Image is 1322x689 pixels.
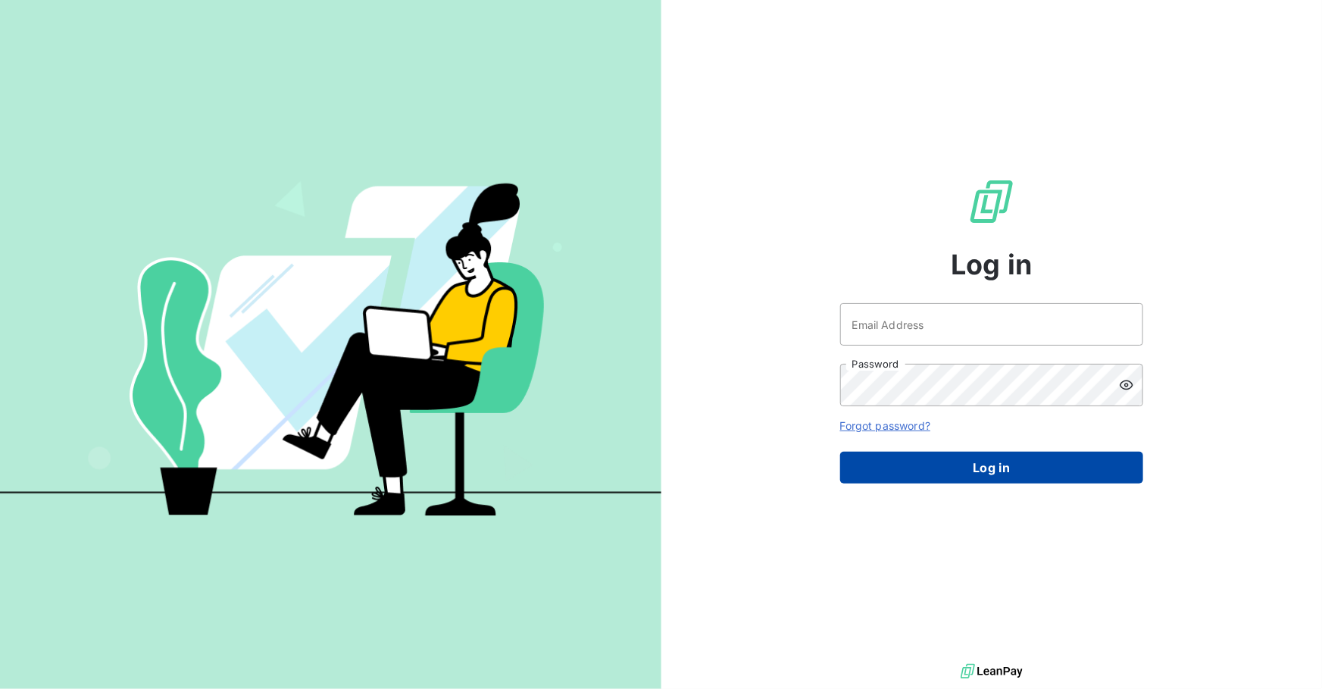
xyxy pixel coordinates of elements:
[951,244,1032,285] span: Log in
[840,303,1143,346] input: placeholder
[840,419,930,432] a: Forgot password?
[840,452,1143,484] button: Log in
[967,177,1016,226] img: LeanPay Logo
[961,660,1023,683] img: logo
